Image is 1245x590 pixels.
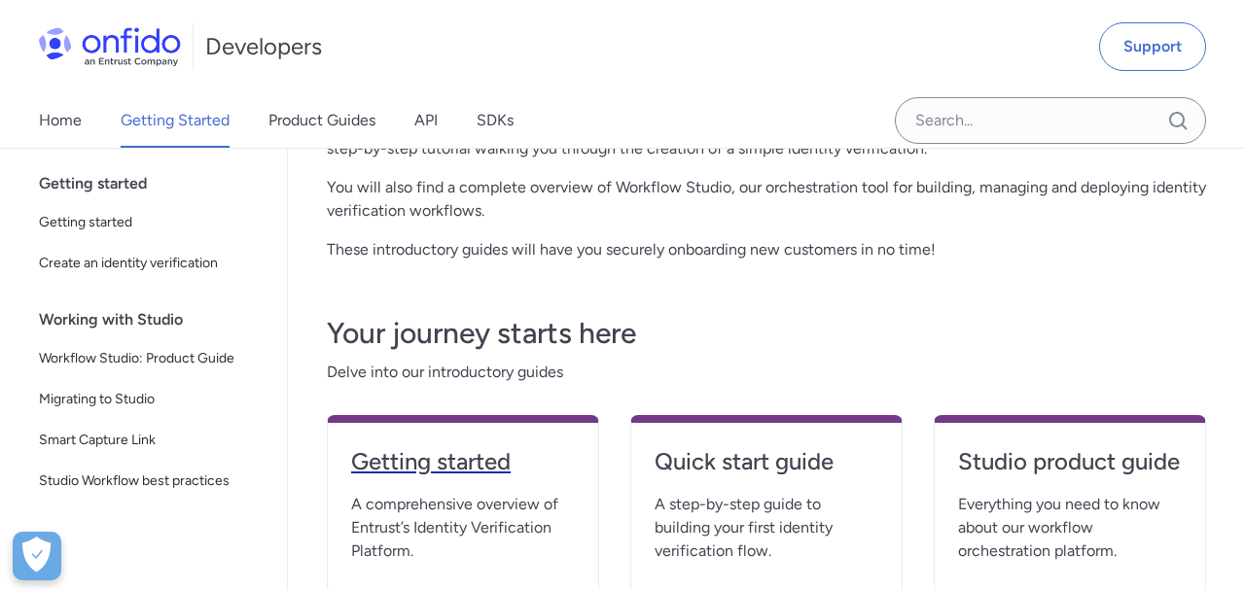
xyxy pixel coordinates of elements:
[1099,22,1206,71] a: Support
[327,314,1206,353] h3: Your journey starts here
[895,97,1206,144] input: Onfido search input field
[655,446,878,493] a: Quick start guide
[31,339,271,378] a: Workflow Studio: Product Guide
[13,532,61,580] div: Cookie Preferences
[477,93,514,148] a: SDKs
[39,388,264,411] span: Migrating to Studio
[31,421,271,460] a: Smart Capture Link
[39,93,82,148] a: Home
[327,176,1206,223] p: You will also find a complete overview of Workflow Studio, our orchestration tool for building, m...
[39,164,279,203] div: Getting started
[327,238,1206,261] p: These introductory guides will have you securely onboarding new customers in no time!
[414,93,438,148] a: API
[958,446,1182,477] h4: Studio product guide
[327,361,1206,384] span: Delve into our introductory guides
[351,446,575,477] h4: Getting started
[39,252,264,275] span: Create an identity verification
[655,446,878,477] h4: Quick start guide
[39,211,264,234] span: Getting started
[268,93,375,148] a: Product Guides
[31,203,271,242] a: Getting started
[351,493,575,563] span: A comprehensive overview of Entrust’s Identity Verification Platform.
[655,493,878,563] span: A step-by-step guide to building your first identity verification flow.
[31,462,271,501] a: Studio Workflow best practices
[205,31,322,62] h1: Developers
[958,446,1182,493] a: Studio product guide
[13,532,61,580] button: Open Preferences
[39,347,264,370] span: Workflow Studio: Product Guide
[351,446,575,493] a: Getting started
[958,493,1182,563] span: Everything you need to know about our workflow orchestration platform.
[31,244,271,283] a: Create an identity verification
[39,469,264,493] span: Studio Workflow best practices
[39,300,279,339] div: Working with Studio
[39,429,264,452] span: Smart Capture Link
[39,27,181,66] img: Onfido Logo
[31,380,271,419] a: Migrating to Studio
[121,93,230,148] a: Getting Started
